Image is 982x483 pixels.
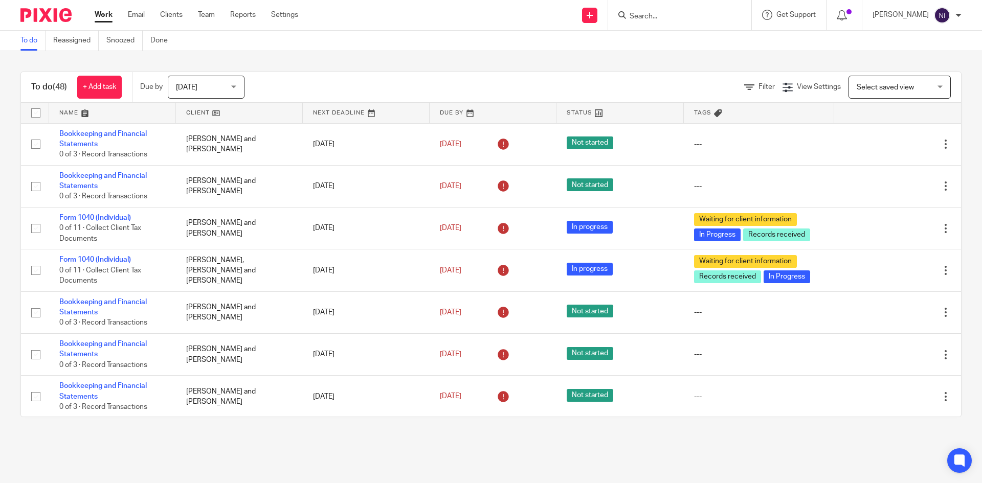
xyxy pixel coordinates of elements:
[20,31,46,51] a: To do
[440,224,461,232] span: [DATE]
[59,319,147,327] span: 0 of 3 · Record Transactions
[934,7,950,24] img: svg%3E
[694,392,824,402] div: ---
[694,307,824,317] div: ---
[59,130,147,148] a: Bookkeeping and Financial Statements
[694,270,761,283] span: Records received
[59,172,147,190] a: Bookkeeping and Financial Statements
[776,11,816,18] span: Get Support
[59,382,147,400] a: Bookkeeping and Financial Statements
[303,291,430,333] td: [DATE]
[59,267,141,285] span: 0 of 11 · Collect Client Tax Documents
[176,165,303,207] td: [PERSON_NAME] and [PERSON_NAME]
[440,351,461,358] span: [DATE]
[230,10,256,20] a: Reports
[77,76,122,99] a: + Add task
[176,123,303,165] td: [PERSON_NAME] and [PERSON_NAME]
[176,291,303,333] td: [PERSON_NAME] and [PERSON_NAME]
[106,31,143,51] a: Snoozed
[440,141,461,148] span: [DATE]
[303,123,430,165] td: [DATE]
[567,221,613,234] span: In progress
[694,181,824,191] div: ---
[59,256,131,263] a: Form 1040 (Individual)
[567,305,613,317] span: Not started
[567,389,613,402] span: Not started
[694,349,824,359] div: ---
[150,31,175,51] a: Done
[176,334,303,376] td: [PERSON_NAME] and [PERSON_NAME]
[59,361,147,369] span: 0 of 3 · Record Transactions
[59,403,147,410] span: 0 of 3 · Record Transactions
[694,110,711,116] span: Tags
[176,249,303,291] td: [PERSON_NAME], [PERSON_NAME] and [PERSON_NAME]
[440,393,461,400] span: [DATE]
[59,193,147,200] span: 0 of 3 · Record Transactions
[873,10,929,20] p: [PERSON_NAME]
[59,151,147,158] span: 0 of 3 · Record Transactions
[567,347,613,360] span: Not started
[176,84,197,91] span: [DATE]
[743,228,810,241] span: Records received
[857,84,914,91] span: Select saved view
[140,82,163,92] p: Due by
[694,228,741,241] span: In Progress
[567,178,613,191] span: Not started
[629,12,721,21] input: Search
[797,83,841,90] span: View Settings
[128,10,145,20] a: Email
[440,267,461,274] span: [DATE]
[271,10,298,20] a: Settings
[440,182,461,190] span: [DATE]
[95,10,113,20] a: Work
[440,309,461,316] span: [DATE]
[20,8,72,22] img: Pixie
[303,207,430,249] td: [DATE]
[176,207,303,249] td: [PERSON_NAME] and [PERSON_NAME]
[694,213,797,226] span: Waiting for client information
[567,136,613,149] span: Not started
[31,82,67,93] h1: To do
[303,249,430,291] td: [DATE]
[198,10,215,20] a: Team
[59,340,147,358] a: Bookkeeping and Financial Statements
[758,83,775,90] span: Filter
[303,334,430,376] td: [DATE]
[53,31,99,51] a: Reassigned
[59,224,141,242] span: 0 of 11 · Collect Client Tax Documents
[160,10,183,20] a: Clients
[303,376,430,418] td: [DATE]
[53,83,67,91] span: (48)
[567,263,613,275] span: In progress
[59,298,147,316] a: Bookkeeping and Financial Statements
[694,255,797,268] span: Waiting for client information
[694,139,824,149] div: ---
[764,270,810,283] span: In Progress
[59,214,131,221] a: Form 1040 (Individual)
[176,376,303,418] td: [PERSON_NAME] and [PERSON_NAME]
[303,165,430,207] td: [DATE]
